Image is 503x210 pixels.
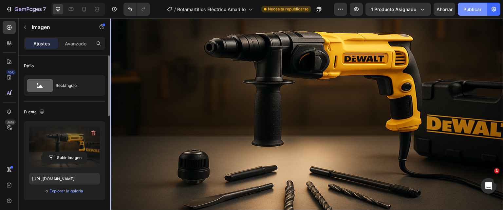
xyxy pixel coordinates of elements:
button: 7 [3,3,49,16]
font: 1 [495,169,498,173]
font: 450 [8,70,14,74]
font: o [46,188,48,193]
input: https://ejemplo.com/imagen.jpg [29,173,100,185]
font: / [174,7,176,12]
button: Publicar [458,3,487,16]
font: Beta [7,120,14,124]
font: Imagen [32,24,50,30]
button: Explorar la galería [49,188,84,194]
font: Fuente [24,109,37,114]
font: Ajustes [33,41,50,46]
font: 7 [43,6,46,12]
font: Rotamartillos Eléctrico Amarillo [177,7,246,12]
font: Publicar [463,7,481,12]
font: Estilo [24,63,34,68]
font: Necesita republicarse [268,7,308,11]
div: Deshacer/Rehacer [123,3,150,16]
button: Subir imagen [42,152,87,164]
iframe: Chat en vivo de Intercom [481,178,496,194]
button: 1 producto asignado [365,3,431,16]
font: 1 producto asignado [371,7,416,12]
font: Explorar la galería [49,188,83,193]
button: Ahorrar [434,3,455,16]
font: Rectángulo [56,83,77,88]
p: Imagen [32,23,87,31]
font: Avanzado [65,41,86,46]
iframe: Área de diseño [110,18,503,210]
font: Ahorrar [437,7,453,12]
